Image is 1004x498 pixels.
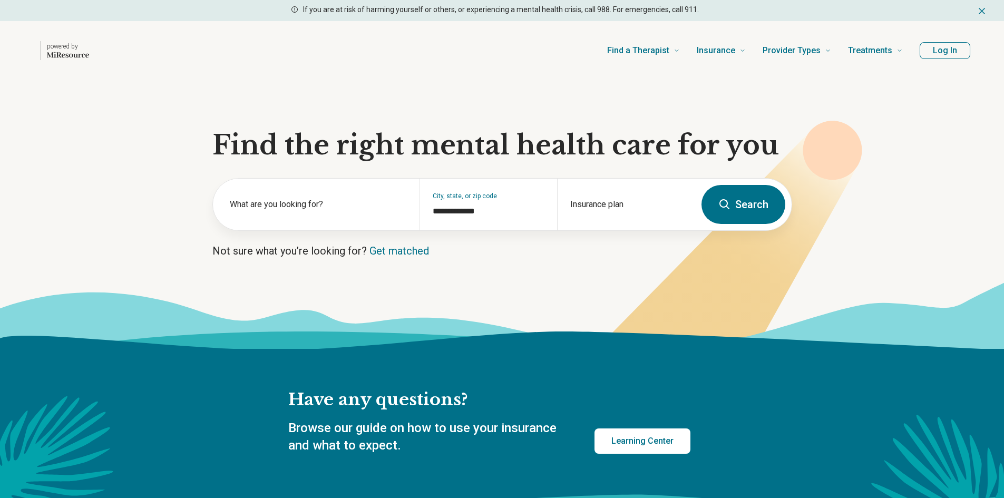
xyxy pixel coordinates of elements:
a: Learning Center [594,428,690,454]
label: What are you looking for? [230,198,407,211]
span: Find a Therapist [607,43,669,58]
p: Browse our guide on how to use your insurance and what to expect. [288,419,569,455]
a: Provider Types [763,30,831,72]
p: If you are at risk of harming yourself or others, or experiencing a mental health crisis, call 98... [303,4,699,15]
a: Insurance [697,30,746,72]
a: Get matched [369,245,429,257]
p: powered by [47,42,89,51]
p: Not sure what you’re looking for? [212,243,792,258]
a: Treatments [848,30,903,72]
button: Log In [920,42,970,59]
button: Dismiss [977,4,987,17]
span: Provider Types [763,43,821,58]
a: Home page [34,34,89,67]
h2: Have any questions? [288,389,690,411]
span: Treatments [848,43,892,58]
h1: Find the right mental health care for you [212,130,792,161]
span: Insurance [697,43,735,58]
a: Find a Therapist [607,30,680,72]
button: Search [701,185,785,224]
